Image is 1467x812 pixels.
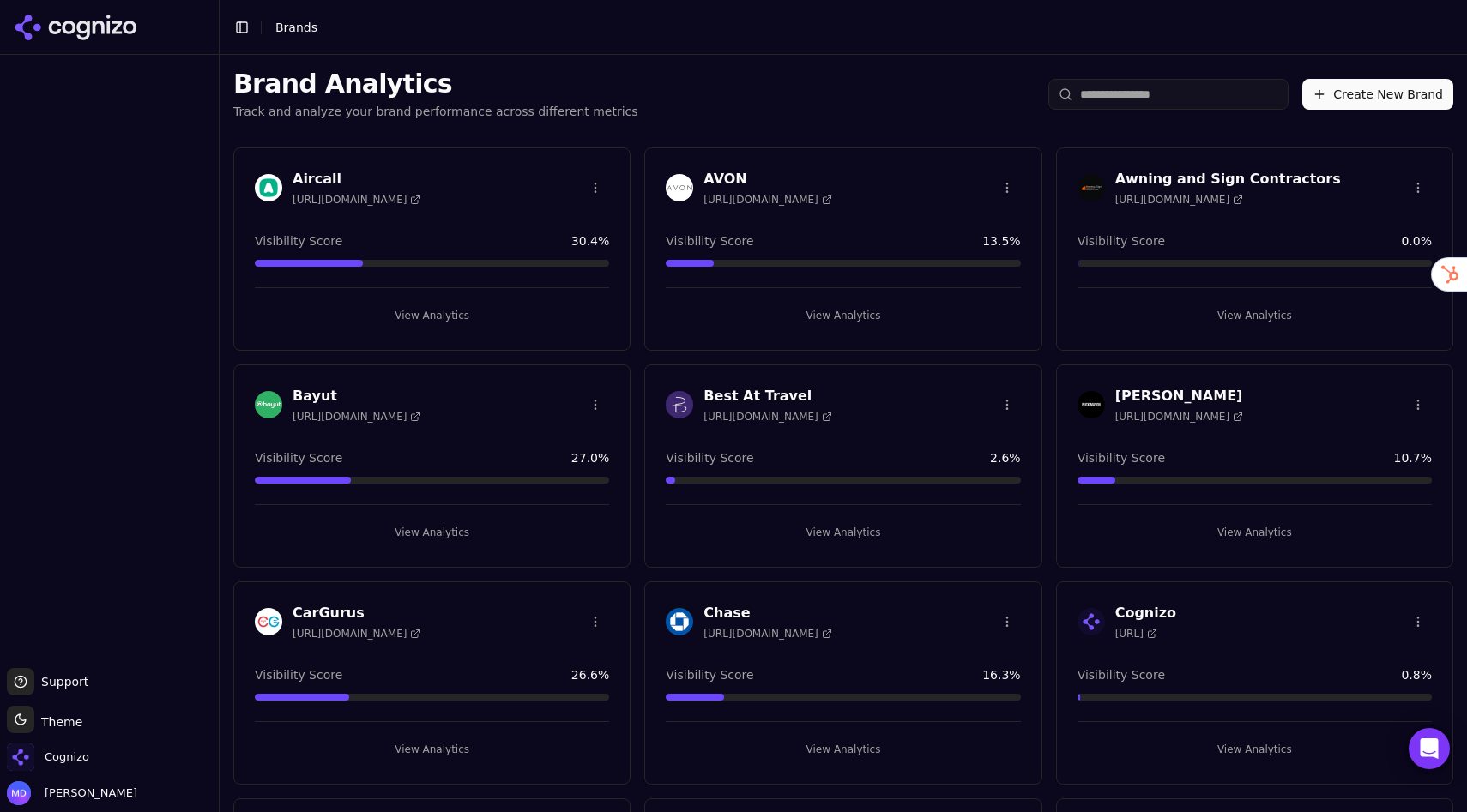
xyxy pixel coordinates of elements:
[703,410,831,424] span: [URL][DOMAIN_NAME]
[275,21,317,34] span: Brands
[293,627,420,641] span: [URL][DOMAIN_NAME]
[571,666,609,683] span: 26.6 %
[255,608,282,635] img: CarGurus
[293,386,420,406] h3: Bayut
[1115,169,1341,189] h3: Awning and Sign Contractors
[990,449,1021,466] span: 2.6 %
[666,302,1020,329] button: View Analytics
[666,519,1020,546] button: View Analytics
[1401,666,1432,683] span: 0.8 %
[1078,608,1105,635] img: Cognizo
[1078,449,1165,466] span: Visibility Score
[703,193,831,207] span: [URL][DOMAIN_NAME]
[982,666,1020,683] span: 16.3 %
[1078,736,1432,763] button: View Analytics
[255,302,609,329] button: View Analytics
[1115,603,1176,623] h3: Cognizo
[7,781,31,805] img: Melissa Dowd
[571,232,609,250] span: 30.4 %
[1078,232,1165,250] span: Visibility Score
[666,666,753,683] span: Visibility Score
[703,603,831,623] h3: Chase
[34,673,88,690] span: Support
[34,715,82,729] span: Theme
[703,627,831,641] span: [URL][DOMAIN_NAME]
[1115,627,1157,641] span: [URL]
[233,69,638,99] h1: Brand Analytics
[7,743,34,771] img: Cognizo
[1409,728,1450,769] div: Open Intercom Messenger
[293,603,420,623] h3: CarGurus
[666,174,693,201] img: AVON
[1078,391,1105,418] img: Buck Mason
[255,174,282,201] img: Aircall
[666,608,693,635] img: Chase
[255,666,342,683] span: Visibility Score
[255,519,609,546] button: View Analytics
[255,449,342,466] span: Visibility Score
[1115,193,1243,207] span: [URL][DOMAIN_NAME]
[275,19,1419,36] nav: breadcrumb
[293,193,420,207] span: [URL][DOMAIN_NAME]
[571,449,609,466] span: 27.0 %
[38,785,137,801] span: [PERSON_NAME]
[7,743,89,771] button: Open organization switcher
[1302,79,1453,110] button: Create New Brand
[703,386,831,406] h3: Best At Travel
[1078,666,1165,683] span: Visibility Score
[1115,410,1243,424] span: [URL][DOMAIN_NAME]
[255,736,609,763] button: View Analytics
[666,391,693,418] img: Best At Travel
[255,232,342,250] span: Visibility Score
[7,781,137,805] button: Open user button
[1115,386,1243,406] h3: [PERSON_NAME]
[666,449,753,466] span: Visibility Score
[293,169,420,189] h3: Aircall
[982,232,1020,250] span: 13.5 %
[293,410,420,424] span: [URL][DOMAIN_NAME]
[45,749,89,765] span: Cognizo
[1078,302,1432,329] button: View Analytics
[1078,519,1432,546] button: View Analytics
[666,736,1020,763] button: View Analytics
[666,232,753,250] span: Visibility Score
[1401,232,1432,250] span: 0.0 %
[1078,174,1105,201] img: Awning and Sign Contractors
[703,169,831,189] h3: AVON
[255,391,282,418] img: Bayut
[233,103,638,120] p: Track and analyze your brand performance across different metrics
[1394,449,1432,466] span: 10.7 %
